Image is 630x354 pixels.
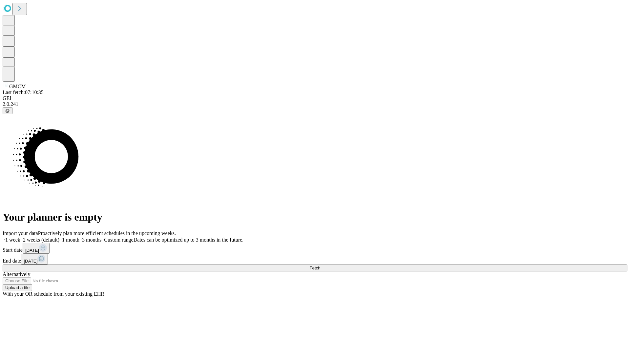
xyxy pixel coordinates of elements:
[3,89,44,95] span: Last fetch: 07:10:35
[23,237,59,243] span: 2 weeks (default)
[62,237,79,243] span: 1 month
[3,243,627,254] div: Start date
[3,284,32,291] button: Upload a file
[3,291,104,297] span: With your OR schedule from your existing EHR
[134,237,243,243] span: Dates can be optimized up to 3 months in the future.
[9,84,26,89] span: GMCM
[82,237,101,243] span: 3 months
[104,237,133,243] span: Custom range
[5,237,20,243] span: 1 week
[3,211,627,223] h1: Your planner is empty
[21,254,48,265] button: [DATE]
[38,230,176,236] span: Proactively plan more efficient schedules in the upcoming weeks.
[3,101,627,107] div: 2.0.241
[3,271,30,277] span: Alternatively
[3,107,12,114] button: @
[3,265,627,271] button: Fetch
[309,265,320,270] span: Fetch
[5,108,10,113] span: @
[23,243,50,254] button: [DATE]
[24,259,37,264] span: [DATE]
[3,95,627,101] div: GEI
[3,254,627,265] div: End date
[3,230,38,236] span: Import your data
[25,248,39,253] span: [DATE]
